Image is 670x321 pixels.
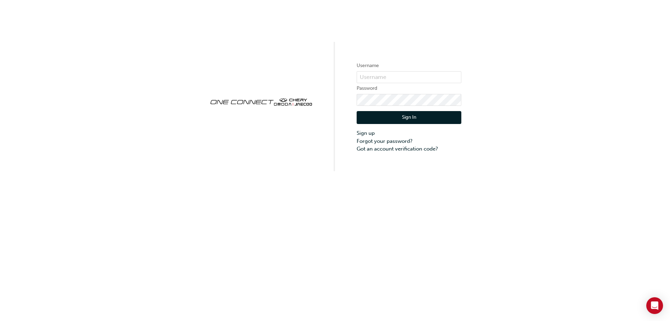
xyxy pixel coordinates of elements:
input: Username [357,71,461,83]
label: Username [357,61,461,70]
button: Sign In [357,111,461,124]
label: Password [357,84,461,93]
a: Forgot your password? [357,137,461,145]
div: Open Intercom Messenger [646,297,663,314]
a: Sign up [357,129,461,137]
a: Got an account verification code? [357,145,461,153]
img: oneconnect [209,92,313,110]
